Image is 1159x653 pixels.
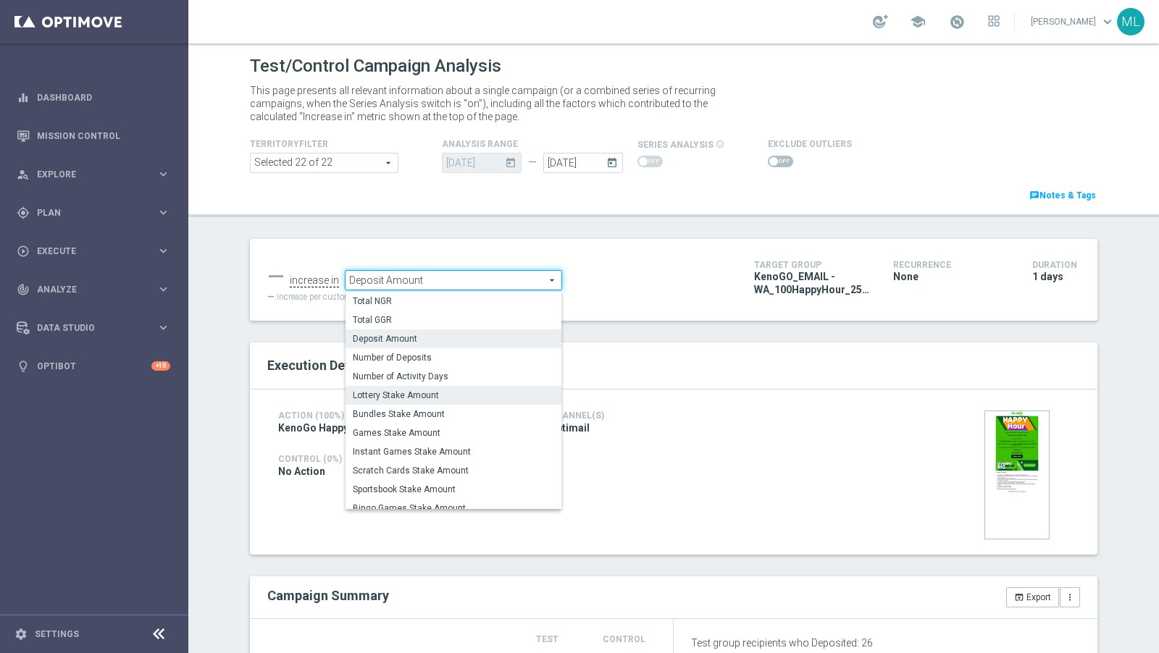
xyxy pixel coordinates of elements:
[277,292,359,302] span: increase per customer
[1006,587,1059,607] button: open_in_browser Export
[543,153,623,173] input: Select Date
[37,324,156,332] span: Data Studio
[442,139,637,149] h4: analysis range
[1032,270,1063,283] span: 1 days
[353,314,554,326] span: Total GGR
[768,139,852,149] h4: Exclude Outliers
[290,274,339,287] div: increase in
[353,371,554,382] span: Number of Activity Days
[984,410,1050,539] img: 37931.jpeg
[16,361,171,372] button: lightbulb Optibot +10
[278,421,375,434] span: KenoGo Happy Hour
[14,628,28,641] i: settings
[17,91,30,104] i: equalizer
[17,347,170,385] div: Optibot
[549,421,590,434] span: Optimail
[17,206,156,219] div: Plan
[37,285,156,294] span: Analyze
[37,347,151,385] a: Optibot
[17,245,156,258] div: Execute
[353,484,554,495] span: Sportsbook Stake Amount
[505,153,522,169] i: today
[353,408,554,420] span: Bundles Stake Amount
[522,156,543,169] div: —
[250,139,373,149] h4: TerritoryFilter
[691,636,1080,649] p: Test group recipients who Deposited: 26
[37,247,156,256] span: Execute
[278,410,392,421] h4: Action (100%)
[893,270,919,283] span: None
[353,465,554,476] span: Scratch Cards Stake Amount
[1029,11,1117,33] a: [PERSON_NAME]keyboard_arrow_down
[637,140,714,150] span: series analysis
[16,130,171,142] button: Mission Control
[1065,592,1075,602] i: more_vert
[549,410,663,421] h4: Channel(s)
[893,260,1011,270] h4: Recurrence
[267,358,371,373] span: Execution Details
[17,283,156,296] div: Analyze
[16,322,171,334] button: Data Studio keyboard_arrow_right
[716,140,724,148] i: info_outline
[37,170,156,179] span: Explore
[16,207,171,219] button: gps_fixed Plan keyboard_arrow_right
[17,283,30,296] i: track_changes
[754,270,871,296] span: KenoGO_EMAIL - WA_100HappyHour_251014
[1028,188,1097,203] a: chatNotes & Tags
[267,292,275,302] span: —
[353,352,554,363] span: Number of Deposits
[37,208,156,217] span: Plan
[156,167,170,181] i: keyboard_arrow_right
[606,153,623,169] i: today
[17,168,30,181] i: person_search
[603,634,645,644] span: Control
[353,427,554,439] span: Games Stake Amount
[250,56,501,77] h1: Test/Control Campaign Analysis
[156,321,170,334] i: keyboard_arrow_right
[353,295,554,307] span: Total NGR
[17,78,170,117] div: Dashboard
[278,454,798,464] h4: Control (0%)
[1029,190,1039,201] i: chat
[910,14,926,30] span: school
[278,465,325,478] span: No Action
[250,84,735,123] p: This page presents all relevant information about a single campaign (or a combined series of recu...
[156,282,170,296] i: keyboard_arrow_right
[17,321,156,334] div: Data Studio
[37,78,170,117] a: Dashboard
[16,92,171,104] button: equalizer Dashboard
[1014,592,1024,602] i: open_in_browser
[37,117,170,155] a: Mission Control
[353,333,554,345] span: Deposit Amount
[156,244,170,258] i: keyboard_arrow_right
[16,245,171,257] button: play_circle_outline Execute keyboard_arrow_right
[156,206,170,219] i: keyboard_arrow_right
[353,389,554,401] span: Lottery Stake Amount
[17,168,156,181] div: Explore
[267,264,284,290] div: —
[1100,14,1116,30] span: keyboard_arrow_down
[16,284,171,295] button: track_changes Analyze keyboard_arrow_right
[17,206,30,219] i: gps_fixed
[17,245,30,258] i: play_circle_outline
[353,502,554,514] span: Bingo Games Stake Amount
[16,169,171,180] button: person_search Explore keyboard_arrow_right
[151,361,170,371] div: +10
[267,588,389,603] h2: Campaign Summary
[1117,8,1145,35] div: ML
[536,634,558,644] span: Test
[251,153,398,172] span: Africa asia at br ca and 17 more
[754,260,871,270] h4: Target Group
[17,360,30,373] i: lightbulb
[17,117,170,155] div: Mission Control
[1060,587,1080,607] button: more_vert
[1032,260,1080,270] h4: Duration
